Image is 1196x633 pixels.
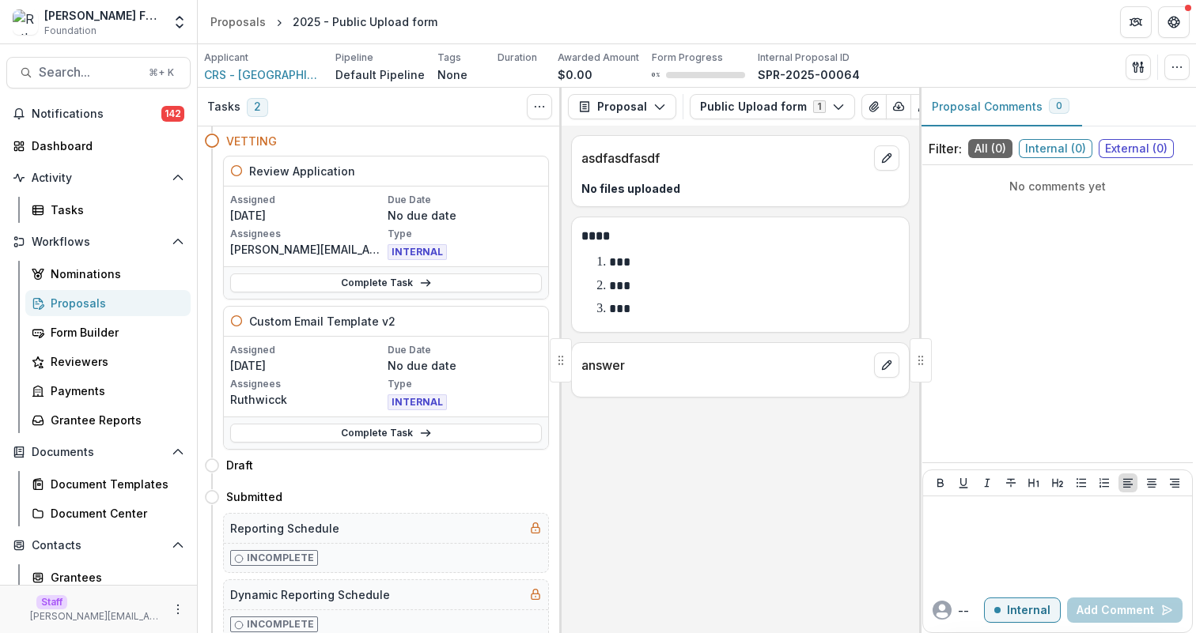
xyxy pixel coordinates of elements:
[929,139,962,158] p: Filter:
[230,273,542,292] a: Complete Task
[51,569,178,586] div: Grantees
[226,133,277,149] h4: VETTING
[51,382,178,399] div: Payments
[230,193,384,207] p: Assigned
[437,51,461,65] p: Tags
[32,138,178,154] div: Dashboard
[1118,473,1137,492] button: Align Left
[388,377,542,391] p: Type
[558,66,592,83] p: $0.00
[1024,473,1043,492] button: Heading 1
[388,357,542,374] p: No due date
[581,180,899,197] p: No files uploaded
[558,51,639,65] p: Awarded Amount
[230,207,384,224] p: [DATE]
[51,353,178,370] div: Reviewers
[51,324,178,341] div: Form Builder
[1067,597,1183,623] button: Add Comment
[230,377,384,391] p: Assignees
[230,343,384,357] p: Assigned
[1056,100,1062,111] span: 0
[1001,473,1020,492] button: Strike
[25,378,191,404] a: Payments
[249,163,355,179] h5: Review Application
[388,207,542,224] p: No due date
[146,64,177,81] div: ⌘ + K
[32,446,165,459] span: Documents
[247,98,268,117] span: 2
[6,439,191,465] button: Open Documents
[1019,139,1092,158] span: Internal ( 0 )
[168,600,187,619] button: More
[226,488,282,505] h4: Submitted
[25,290,191,316] a: Proposals
[581,356,868,375] p: answer
[51,266,178,282] div: Nominations
[51,505,178,522] div: Document Center
[910,94,936,119] button: Edit as form
[527,94,552,119] button: Toggle View Cancelled Tasks
[6,229,191,254] button: Open Workflows
[25,197,191,223] a: Tasks
[6,533,191,558] button: Open Contacts
[652,51,723,65] p: Form Progress
[437,66,467,83] p: None
[230,424,542,443] a: Complete Task
[51,412,178,428] div: Grantee Reports
[568,94,676,119] button: Proposal
[39,65,139,80] span: Search...
[51,476,178,492] div: Document Templates
[1007,604,1050,617] p: Internal
[247,617,314,631] p: Incomplete
[978,473,997,492] button: Italicize
[6,133,191,159] a: Dashboard
[204,10,444,33] nav: breadcrumb
[25,349,191,375] a: Reviewers
[204,51,248,65] p: Applicant
[25,319,191,345] a: Form Builder
[1095,473,1114,492] button: Ordered List
[335,66,425,83] p: Default Pipeline
[210,13,266,30] div: Proposals
[652,70,660,81] p: 0 %
[1142,473,1161,492] button: Align Center
[758,51,850,65] p: Internal Proposal ID
[293,13,437,30] div: 2025 - Public Upload form
[1165,473,1184,492] button: Align Right
[204,10,272,33] a: Proposals
[36,595,67,609] p: Staff
[168,6,191,38] button: Open entity switcher
[230,227,384,241] p: Assignees
[13,9,38,35] img: Ruthwick Foundation
[230,357,384,374] p: [DATE]
[25,564,191,590] a: Grantees
[161,106,184,122] span: 142
[758,66,860,83] p: SPR-2025-00064
[207,100,240,114] h3: Tasks
[388,343,542,357] p: Due Date
[388,227,542,241] p: Type
[874,145,899,171] button: edit
[51,202,178,218] div: Tasks
[44,24,97,38] span: Foundation
[6,101,191,126] button: Notifications142
[32,235,165,249] span: Workflows
[929,178,1187,194] p: No comments yet
[388,193,542,207] p: Due Date
[388,394,447,410] span: INTERNAL
[933,601,952,620] svg: avatar
[44,7,162,24] div: [PERSON_NAME] Foundation
[25,500,191,526] a: Document Center
[498,51,537,65] p: Duration
[968,139,1012,158] span: All ( 0 )
[984,597,1061,623] button: Internal
[25,471,191,497] a: Document Templates
[247,551,314,565] p: Incomplete
[931,473,950,492] button: Bold
[204,66,323,83] a: CRS - [GEOGRAPHIC_DATA]
[1120,6,1152,38] button: Partners
[249,313,396,330] h5: Custom Email Template v2
[32,171,165,185] span: Activity
[919,88,1082,126] button: Proposal Comments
